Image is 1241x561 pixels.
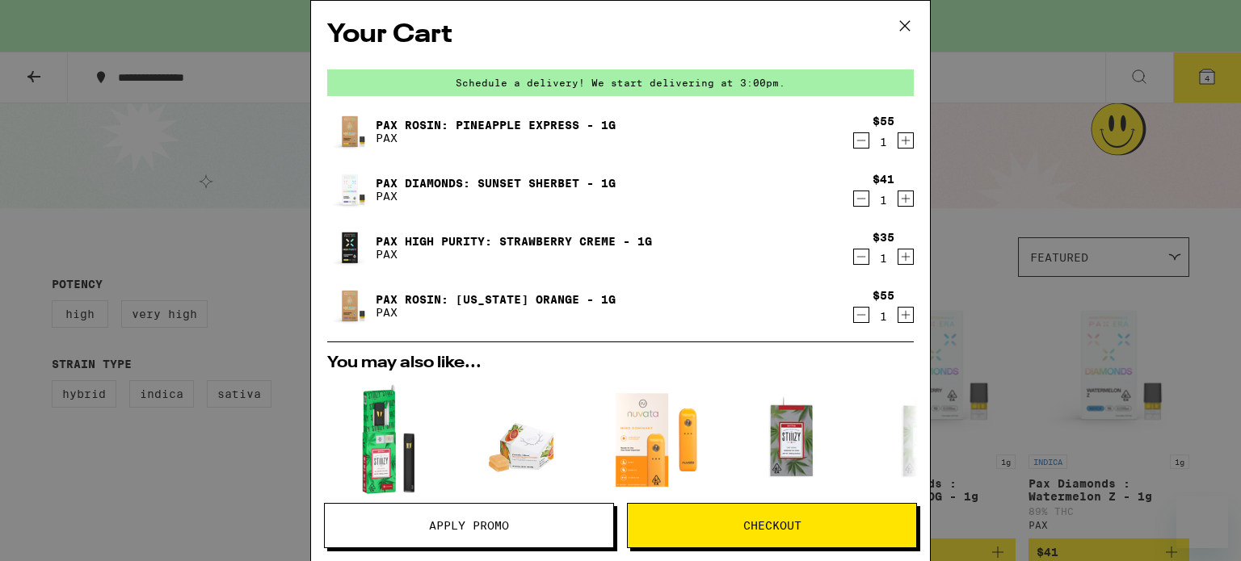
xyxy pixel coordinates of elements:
[327,225,372,270] img: Pax High Purity: Strawberry Creme - 1g
[595,379,717,500] img: Nuvata (CA) - Mind 9:1 - Tangerine - 1g
[898,307,914,323] button: Increment
[873,173,894,186] div: $41
[376,293,616,306] a: PAX Rosin: [US_STATE] Orange - 1g
[327,283,372,329] img: PAX Rosin: California Orange - 1g
[627,503,917,548] button: Checkout
[327,167,372,212] img: Pax Diamonds: Sunset Sherbet - 1g
[853,249,869,265] button: Decrement
[873,194,894,207] div: 1
[376,119,616,132] a: PAX Rosin: Pineapple Express - 1g
[873,231,894,244] div: $35
[376,132,616,144] p: PAX
[327,109,372,154] img: PAX Rosin: Pineapple Express - 1g
[376,190,616,203] p: PAX
[478,379,565,500] img: WYLD - Blood Orange 1:1 THC:CBC Gummies
[873,289,894,302] div: $55
[898,249,914,265] button: Increment
[873,252,894,265] div: 1
[429,520,509,531] span: Apply Promo
[327,379,448,500] img: STIIIZY - Orange Sunset AIO - 1g
[853,132,869,149] button: Decrement
[853,190,869,207] button: Decrement
[376,177,616,190] a: Pax Diamonds: Sunset Sherbet - 1g
[376,306,616,319] p: PAX
[898,190,914,207] button: Increment
[324,503,614,548] button: Apply Promo
[1176,496,1228,548] iframe: Button to launch messaging window, conversation in progress
[327,355,914,371] h2: You may also like...
[730,379,851,500] img: STIIIZY - OG - Orange Sunset - 1g
[376,235,652,248] a: Pax High Purity: Strawberry Creme - 1g
[873,136,894,149] div: 1
[376,248,652,261] p: PAX
[327,69,914,96] div: Schedule a delivery! We start delivering at 3:00pm.
[327,17,914,53] h2: Your Cart
[873,115,894,128] div: $55
[873,310,894,323] div: 1
[864,379,985,500] img: STIIIZY - OG - Pineapple Express - 1g
[743,520,801,531] span: Checkout
[853,307,869,323] button: Decrement
[898,132,914,149] button: Increment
